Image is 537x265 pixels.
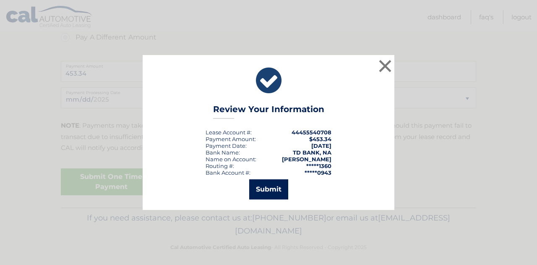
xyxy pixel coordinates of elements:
[282,156,331,163] strong: [PERSON_NAME]
[206,129,252,136] div: Lease Account #:
[206,142,247,149] div: :
[213,104,324,119] h3: Review Your Information
[206,136,256,142] div: Payment Amount:
[292,129,331,136] strong: 44455540708
[249,179,288,199] button: Submit
[311,142,331,149] span: [DATE]
[206,149,240,156] div: Bank Name:
[377,58,394,74] button: ×
[309,136,331,142] span: $453.34
[206,142,245,149] span: Payment Date
[206,156,256,163] div: Name on Account:
[206,169,250,176] div: Bank Account #:
[206,163,234,169] div: Routing #:
[293,149,331,156] strong: TD BANK, NA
